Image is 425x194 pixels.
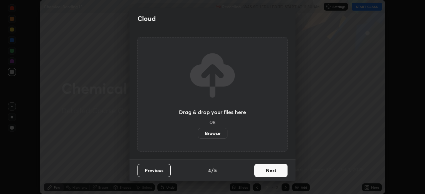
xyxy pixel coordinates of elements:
[210,120,215,124] h5: OR
[208,167,211,174] h4: 4
[214,167,217,174] h4: 5
[179,109,246,115] h3: Drag & drop your files here
[212,167,213,174] h4: /
[137,164,171,177] button: Previous
[254,164,288,177] button: Next
[137,14,156,23] h2: Cloud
